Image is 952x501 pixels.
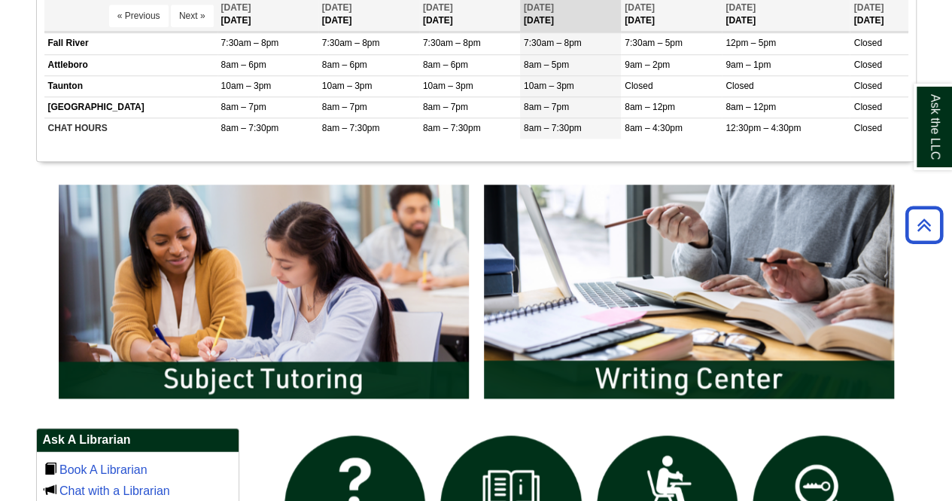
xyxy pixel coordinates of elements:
span: 8am – 7pm [524,102,569,112]
td: [GEOGRAPHIC_DATA] [44,96,217,118]
span: 7:30am – 8pm [423,38,481,48]
span: 8am – 7:30pm [322,123,380,133]
a: Chat with a Librarian [59,484,170,497]
span: [DATE] [423,2,453,13]
span: 8am – 6pm [221,60,266,70]
span: 9am – 2pm [625,60,670,70]
span: 8am – 12pm [725,102,776,112]
span: Closed [853,102,881,112]
span: Closed [853,38,881,48]
span: [DATE] [524,2,554,13]
div: slideshow [51,177,902,413]
span: 7:30am – 5pm [625,38,683,48]
span: 8am – 7pm [322,102,367,112]
span: 8am – 7pm [221,102,266,112]
button: « Previous [109,5,169,27]
span: [DATE] [725,2,756,13]
span: 8am – 6pm [423,60,468,70]
span: 10am – 3pm [322,81,373,91]
span: Closed [853,60,881,70]
img: Subject Tutoring Information [51,177,476,406]
span: 8am – 12pm [625,102,675,112]
span: [DATE] [322,2,352,13]
span: 8am – 4:30pm [625,123,683,133]
span: Closed [725,81,753,91]
span: 8am – 7:30pm [423,123,481,133]
span: 8am – 6pm [322,60,367,70]
span: 8am – 5pm [524,60,569,70]
span: 10am – 3pm [524,81,574,91]
img: Writing Center Information [476,177,902,406]
span: Closed [625,81,652,91]
td: Taunton [44,75,217,96]
a: Book A Librarian [59,463,148,476]
a: Back to Top [900,215,948,235]
span: 8am – 7pm [423,102,468,112]
span: 9am – 1pm [725,60,771,70]
h2: Ask A Librarian [37,429,239,452]
span: 7:30am – 8pm [524,38,582,48]
span: Closed [853,81,881,91]
span: [DATE] [221,2,251,13]
span: [DATE] [625,2,655,13]
span: Closed [853,123,881,133]
span: 12pm – 5pm [725,38,776,48]
td: Fall River [44,33,217,54]
span: 12:30pm – 4:30pm [725,123,801,133]
td: CHAT HOURS [44,118,217,139]
span: 10am – 3pm [423,81,473,91]
span: 10am – 3pm [221,81,272,91]
span: 8am – 7:30pm [524,123,582,133]
span: 7:30am – 8pm [322,38,380,48]
span: 8am – 7:30pm [221,123,279,133]
button: Next » [171,5,214,27]
span: 7:30am – 8pm [221,38,279,48]
td: Attleboro [44,54,217,75]
span: [DATE] [853,2,884,13]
